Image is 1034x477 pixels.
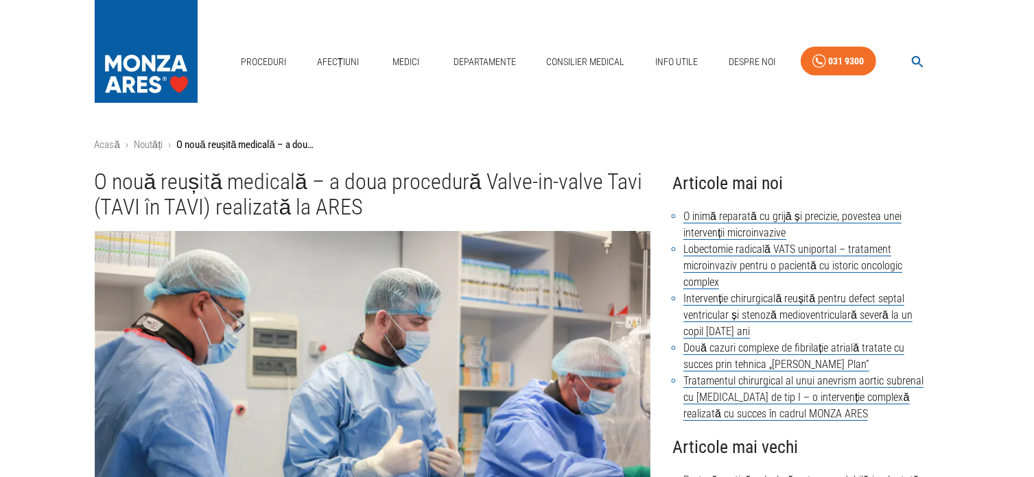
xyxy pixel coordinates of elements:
[650,48,703,76] a: Info Utile
[801,47,876,76] a: 031 9300
[176,137,314,153] p: O nouă reușită medicală – a doua procedură Valve-in-valve Tavi (TAVI în TAVI) realizată la ARES
[95,138,120,151] a: Acasă
[134,138,163,151] a: Noutăți
[168,137,171,153] li: ›
[683,341,904,371] a: Două cazuri complexe de fibrilație atrială tratate cu succes prin tehnica „[PERSON_NAME] Plan”
[672,433,939,461] h4: Articole mai vechi
[95,169,651,221] h1: O nouă reușită medicală – a doua procedură Valve-in-valve Tavi (TAVI în TAVI) realizată la ARES
[95,137,940,153] nav: breadcrumb
[683,292,913,339] a: Intervenție chirurgicală reușită pentru defect septal ventricular și stenoză medioventriculară se...
[723,48,781,76] a: Despre Noi
[683,210,902,240] a: O inimă reparată cu grijă și precizie, povestea unei intervenții microinvazive
[312,48,365,76] a: Afecțiuni
[683,374,924,421] a: Tratamentul chirurgical al unui anevrism aortic subrenal cu [MEDICAL_DATA] de tip I – o intervenț...
[384,48,428,76] a: Medici
[235,48,292,76] a: Proceduri
[448,48,521,76] a: Departamente
[829,53,865,70] div: 031 9300
[541,48,630,76] a: Consilier Medical
[126,137,128,153] li: ›
[672,169,939,197] h4: Articole mai noi
[683,243,902,289] a: Lobectomie radicală VATS uniportal – tratament microinvaziv pentru o pacientă cu istoric oncologi...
